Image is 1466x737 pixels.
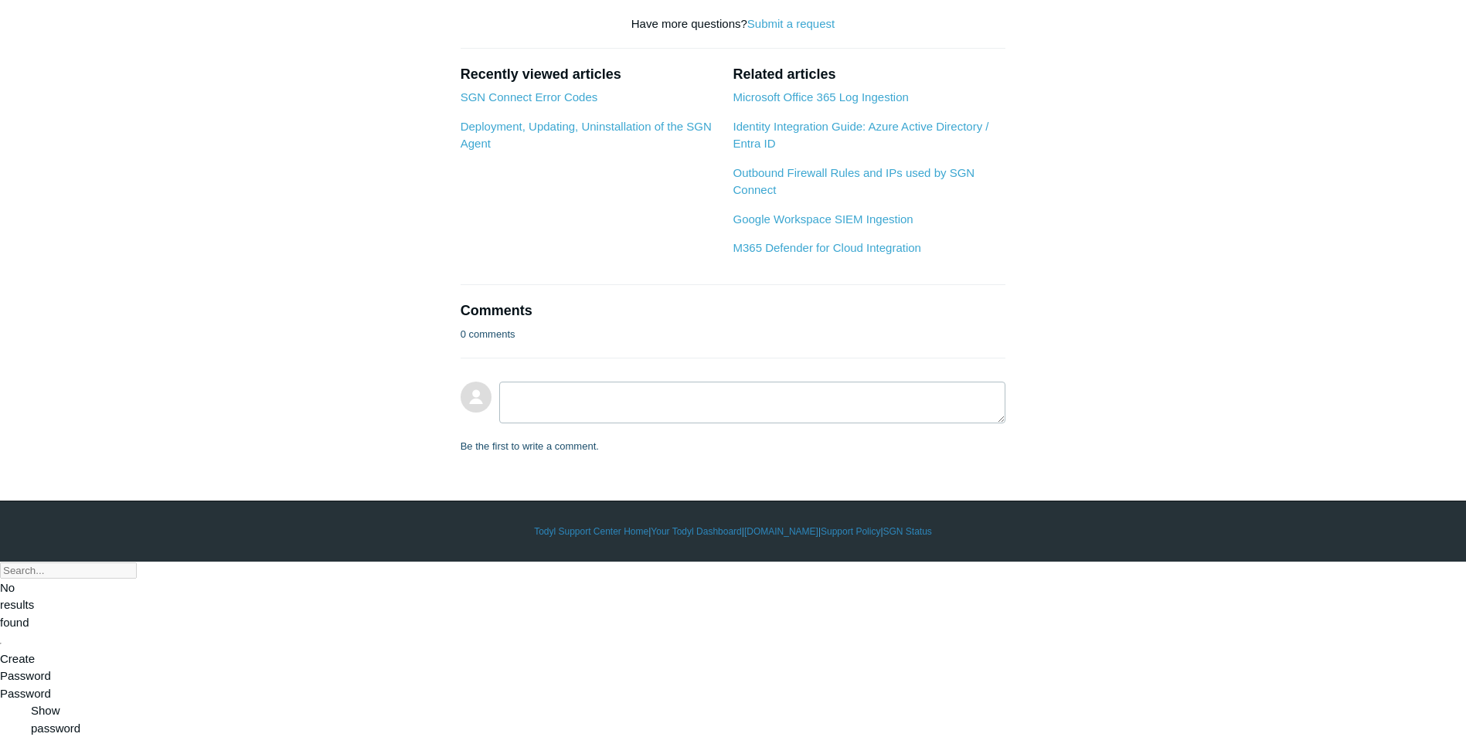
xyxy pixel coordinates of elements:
[461,90,598,104] a: SGN Connect Error Codes
[285,525,1182,538] div: | | | |
[499,382,1006,423] textarea: Add your comment
[534,525,648,538] a: Todyl Support Center Home
[747,17,835,30] a: Submit a request
[461,15,1006,33] div: Have more questions?
[744,525,818,538] a: [DOMAIN_NAME]
[733,64,1005,85] h2: Related articles
[461,64,718,85] h2: Recently viewed articles
[733,212,913,226] a: Google Workspace SIEM Ingestion
[733,90,908,104] a: Microsoft Office 365 Log Ingestion
[461,120,712,151] a: Deployment, Updating, Uninstallation of the SGN Agent
[821,525,880,538] a: Support Policy
[883,525,932,538] a: SGN Status
[733,241,920,254] a: M365 Defender for Cloud Integration
[733,120,988,151] a: Identity Integration Guide: Azure Active Directory / Entra ID
[733,166,974,197] a: Outbound Firewall Rules and IPs used by SGN Connect
[461,301,1006,321] h2: Comments
[461,327,515,342] p: 0 comments
[651,525,741,538] a: Your Todyl Dashboard
[461,439,599,454] p: Be the first to write a comment.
